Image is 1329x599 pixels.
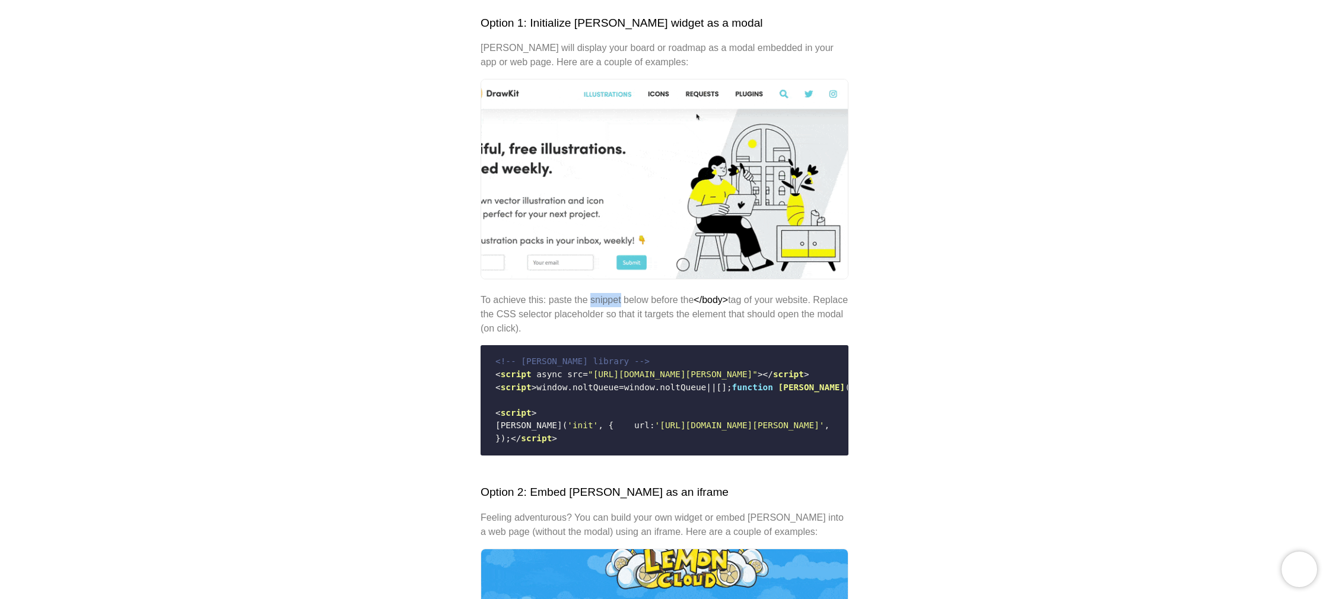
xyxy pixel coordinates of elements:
[758,369,763,379] span: >
[495,434,511,443] span: });
[763,369,773,379] span: </
[732,383,773,392] span: function
[694,295,728,305] strong: </body>
[624,383,655,392] span: window
[655,420,825,430] span: '[URL][DOMAIN_NAME][PERSON_NAME]'
[481,484,848,501] h2: Option 2: Embed [PERSON_NAME] as an iframe
[778,383,845,392] span: [PERSON_NAME]
[804,369,809,379] span: >
[598,420,613,430] span: , {
[521,434,552,443] span: script
[536,369,562,379] span: async
[501,408,532,418] span: script
[773,369,804,379] span: script
[650,420,655,430] span: :
[567,383,624,392] span: .noltQueue=
[583,369,588,379] span: =
[481,293,848,336] p: To achieve this: paste the snippet below before the tag of your website. Replace the CSS selector...
[481,15,848,32] h2: Option 1: Initialize [PERSON_NAME] widget as a modal
[825,420,830,430] span: ,
[845,383,850,392] span: (
[495,356,650,366] span: <!-- [PERSON_NAME] library -->
[495,383,501,392] span: <
[532,408,537,418] span: >
[552,434,557,443] span: >
[536,383,567,392] span: window
[532,383,537,392] span: >
[501,369,532,379] span: script
[634,420,650,430] span: url
[495,420,567,430] span: [PERSON_NAME](
[501,383,532,392] span: script
[481,511,848,539] p: Feeling adventurous? You can build your own widget or embed [PERSON_NAME] into a web page (withou...
[481,79,848,279] img: Modal examples
[655,383,732,392] span: .noltQueue||[];
[495,408,501,418] span: <
[495,369,501,379] span: <
[567,369,583,379] span: src
[511,434,521,443] span: </
[588,369,758,379] span: "[URL][DOMAIN_NAME][PERSON_NAME]"
[567,420,598,430] span: 'init'
[481,41,848,69] p: [PERSON_NAME] will display your board or roadmap as a modal embedded in your app or web page. Her...
[1282,552,1317,587] iframe: Chatra live chat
